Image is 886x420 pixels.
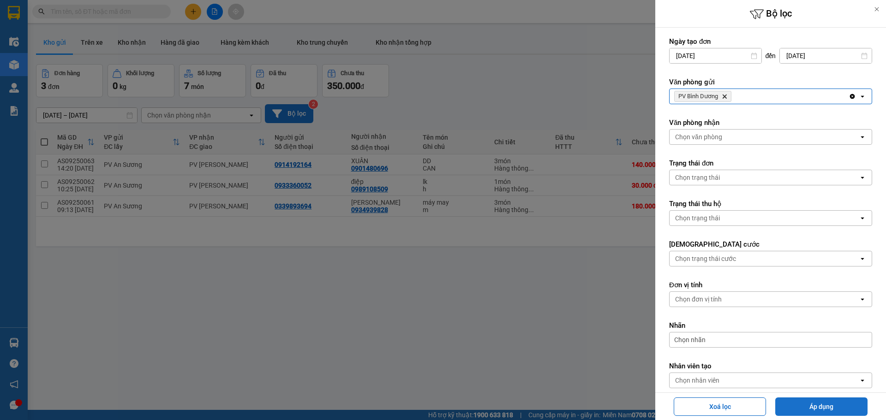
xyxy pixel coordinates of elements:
input: Select a date. [670,48,761,63]
label: Nhân viên tạo [669,361,872,371]
label: Đơn vị tính [669,280,872,290]
label: Văn phòng nhận [669,118,872,127]
svg: open [859,93,866,100]
svg: Delete [722,94,727,99]
label: Nhãn [669,321,872,330]
svg: open [859,255,866,262]
input: Select a date. [780,48,872,63]
svg: open [859,296,866,303]
svg: open [859,377,866,384]
div: Chọn đơn vị tính [675,295,722,304]
div: Chọn văn phòng [675,132,722,142]
div: Chọn trạng thái [675,173,720,182]
div: Chọn nhân viên [675,376,719,385]
span: đến [766,51,776,60]
label: Văn phòng gửi [669,77,872,87]
svg: open [859,174,866,181]
button: Áp dụng [775,397,868,416]
div: Chọn trạng thái [675,213,720,223]
button: Xoá lọc [674,397,766,416]
label: Trạng thái thu hộ [669,199,872,208]
label: Trạng thái đơn [669,159,872,168]
span: Chọn nhãn [674,335,706,344]
input: Selected PV Bình Dương. [733,92,734,101]
h6: Bộ lọc [655,7,886,21]
span: PV Bình Dương [678,93,718,100]
label: Ngày tạo đơn [669,37,872,46]
svg: open [859,214,866,222]
span: PV Bình Dương, close by backspace [674,91,731,102]
label: [DEMOGRAPHIC_DATA] cước [669,240,872,249]
svg: open [859,133,866,141]
svg: Clear all [849,93,856,100]
div: Chọn trạng thái cước [675,254,736,263]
